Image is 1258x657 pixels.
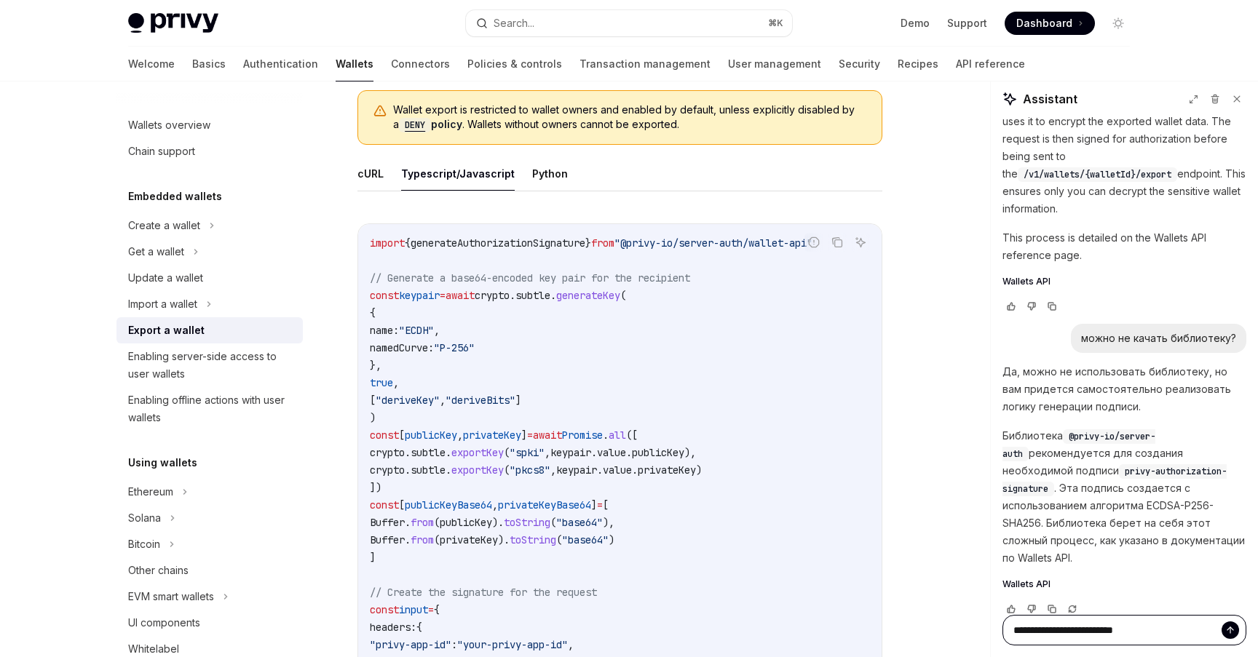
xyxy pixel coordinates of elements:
[475,289,510,302] span: crypto
[440,533,498,546] span: privateKey
[405,463,411,477] span: .
[128,295,197,313] div: Import a wallet
[370,533,405,546] span: Buffer
[510,289,515,302] span: .
[638,463,696,477] span: privateKey
[898,47,938,81] a: Recipes
[128,188,222,205] h5: Embedded wallets
[504,446,510,459] span: (
[128,143,195,160] div: Chain support
[626,446,632,459] span: .
[370,446,405,459] span: crypto
[1222,621,1239,639] button: Send message
[498,498,591,511] span: privateKeyBase64
[128,13,218,33] img: light logo
[399,118,462,130] a: DENYpolicy
[411,463,446,477] span: subtle
[373,104,387,119] svg: Warning
[839,47,880,81] a: Security
[370,271,690,284] span: // Generate a base64-encoded key pair for the recipient
[370,463,405,477] span: crypto
[128,348,294,383] div: Enabling server-side access to user wallets
[128,322,205,339] div: Export a wallet
[510,533,556,546] span: toString
[370,236,405,250] span: import
[532,156,568,191] button: Python
[804,233,823,252] button: Report incorrect code
[446,289,475,302] span: await
[434,533,440,546] span: (
[550,289,556,302] span: .
[116,557,303,584] a: Other chains
[527,429,533,442] span: =
[556,289,620,302] span: generateKey
[626,429,638,442] span: ([
[603,498,609,511] span: [
[116,112,303,138] a: Wallets overview
[466,10,792,36] button: Search...⌘K
[128,217,200,234] div: Create a wallet
[728,47,821,81] a: User management
[370,394,376,407] span: [
[585,236,591,250] span: }
[521,429,527,442] span: ]
[405,429,457,442] span: publicKey
[393,103,867,132] span: Wallet export is restricted to wallet owners and enabled by default, unless explicitly disabled b...
[1002,431,1155,460] span: @privy-io/server-auth
[370,551,376,564] span: ]
[591,498,597,511] span: ]
[556,533,562,546] span: (
[128,588,214,605] div: EVM smart wallets
[492,516,504,529] span: ).
[405,516,411,529] span: .
[434,341,475,354] span: "P-256"
[463,429,521,442] span: privateKey
[632,446,684,459] span: publicKey
[603,463,632,477] span: value
[1002,578,1246,590] a: Wallets API
[128,391,294,426] div: Enabling offline actions with user wallets
[128,535,160,553] div: Bitcoin
[556,516,603,529] span: "base64"
[597,446,626,459] span: value
[550,463,556,477] span: ,
[440,394,446,407] span: ,
[579,47,711,81] a: Transaction management
[1016,16,1072,31] span: Dashboard
[947,16,987,31] a: Support
[116,387,303,431] a: Enabling offline actions with user wallets
[603,429,609,442] span: .
[405,533,411,546] span: .
[411,236,585,250] span: generateAuthorizationSignature
[451,463,504,477] span: exportKey
[597,463,603,477] span: .
[128,116,210,134] div: Wallets overview
[504,463,510,477] span: (
[1002,427,1246,567] p: Библиотека рекомендуется для создания необходимой подписи . Эта подпись создается с использование...
[370,376,393,389] span: true
[550,446,591,459] span: keypair
[336,47,373,81] a: Wallets
[1002,276,1246,287] a: Wallets API
[828,233,847,252] button: Copy the contents from the code block
[956,47,1025,81] a: API reference
[411,446,446,459] span: subtle
[1081,331,1236,346] div: можно не качать библиотеку?
[901,16,930,31] a: Demo
[1005,12,1095,35] a: Dashboard
[399,429,405,442] span: [
[614,236,812,250] span: "@privy-io/server-auth/wallet-api"
[128,509,161,527] div: Solana
[494,15,534,32] div: Search...
[440,516,492,529] span: publicKey
[515,394,521,407] span: ]
[243,47,318,81] a: Authentication
[1023,90,1077,108] span: Assistant
[440,289,446,302] span: =
[370,498,399,511] span: const
[116,317,303,343] a: Export a wallet
[391,47,450,81] a: Connectors
[591,446,597,459] span: .
[192,47,226,81] a: Basics
[1002,466,1227,495] span: privy-authorization-signature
